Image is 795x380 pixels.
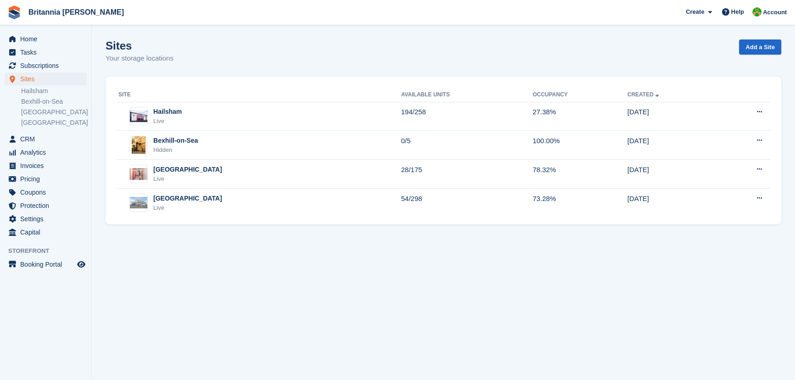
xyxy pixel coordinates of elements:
span: Storefront [8,246,91,256]
th: Occupancy [532,88,627,102]
a: menu [5,159,87,172]
span: Create [686,7,704,17]
a: [GEOGRAPHIC_DATA] [21,108,87,117]
th: Available Units [401,88,533,102]
span: Pricing [20,173,75,185]
div: Live [153,203,222,212]
div: [GEOGRAPHIC_DATA] [153,194,222,203]
h1: Sites [106,39,174,52]
img: stora-icon-8386f47178a22dfd0bd8f6a31ec36ba5ce8667c1dd55bd0f319d3a0aa187defe.svg [7,6,21,19]
a: [GEOGRAPHIC_DATA] [21,118,87,127]
td: 78.32% [532,160,627,189]
span: CRM [20,133,75,145]
td: 194/258 [401,102,533,131]
span: Protection [20,199,75,212]
span: Settings [20,212,75,225]
span: Capital [20,226,75,239]
img: Wendy Thorp [752,7,761,17]
th: Site [117,88,401,102]
div: Live [153,174,222,184]
img: Image of Newhaven site [130,168,147,180]
a: menu [5,33,87,45]
span: Invoices [20,159,75,172]
a: Bexhill-on-Sea [21,97,87,106]
img: Image of Eastbourne site [130,197,147,209]
p: Your storage locations [106,53,174,64]
td: 28/175 [401,160,533,189]
span: Subscriptions [20,59,75,72]
a: Created [627,91,661,98]
a: Add a Site [739,39,781,55]
td: [DATE] [627,189,718,217]
td: 27.38% [532,102,627,131]
span: Sites [20,73,75,85]
a: menu [5,133,87,145]
a: menu [5,59,87,72]
div: Hailsham [153,107,182,117]
a: Preview store [76,259,87,270]
a: menu [5,212,87,225]
a: menu [5,46,87,59]
span: Tasks [20,46,75,59]
td: [DATE] [627,160,718,189]
a: menu [5,258,87,271]
a: menu [5,186,87,199]
a: menu [5,146,87,159]
div: Hidden [153,145,198,155]
span: Analytics [20,146,75,159]
div: [GEOGRAPHIC_DATA] [153,165,222,174]
div: Bexhill-on-Sea [153,136,198,145]
td: 100.00% [532,131,627,160]
a: Hailsham [21,87,87,95]
span: Home [20,33,75,45]
a: menu [5,73,87,85]
span: Help [731,7,744,17]
img: Image of Hailsham site [130,110,147,122]
td: [DATE] [627,102,718,131]
span: Booking Portal [20,258,75,271]
a: menu [5,199,87,212]
img: Image of Bexhill-on-Sea site [132,136,146,154]
a: Britannia [PERSON_NAME] [25,5,128,20]
span: Coupons [20,186,75,199]
td: 54/298 [401,189,533,217]
td: [DATE] [627,131,718,160]
td: 0/5 [401,131,533,160]
div: Live [153,117,182,126]
a: menu [5,226,87,239]
a: menu [5,173,87,185]
span: Account [763,8,787,17]
td: 73.28% [532,189,627,217]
